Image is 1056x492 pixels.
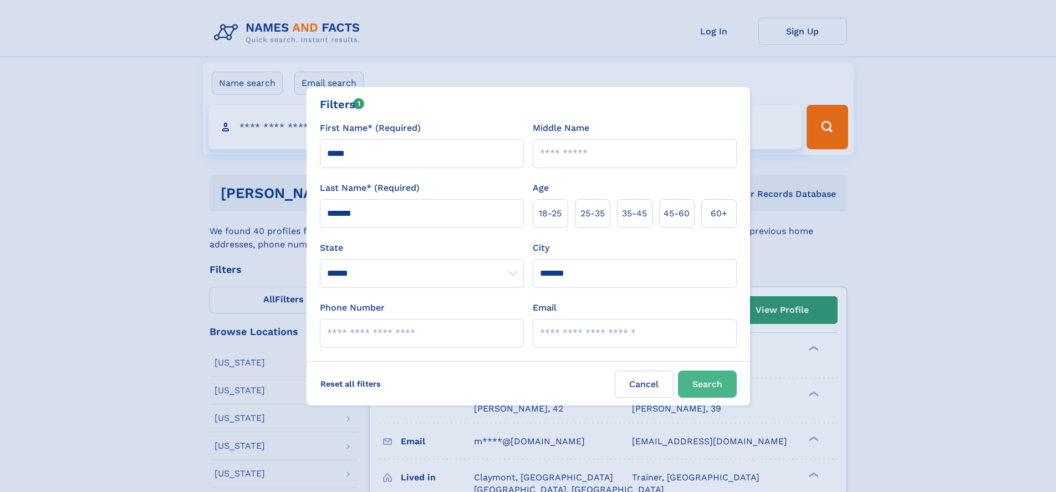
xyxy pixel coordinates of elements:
label: Middle Name [533,121,589,135]
span: 45‑60 [664,207,690,220]
span: 35‑45 [622,207,647,220]
label: First Name* (Required) [320,121,421,135]
span: 18‑25 [539,207,562,220]
span: 60+ [711,207,727,220]
label: Cancel [615,371,674,398]
div: Filters [320,96,365,113]
label: Age [533,181,549,195]
button: Search [678,371,737,398]
label: State [320,241,524,255]
label: City [533,241,549,255]
label: Phone Number [320,301,385,315]
label: Reset all filters [313,371,388,397]
span: 25‑35 [580,207,605,220]
label: Email [533,301,557,315]
label: Last Name* (Required) [320,181,420,195]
